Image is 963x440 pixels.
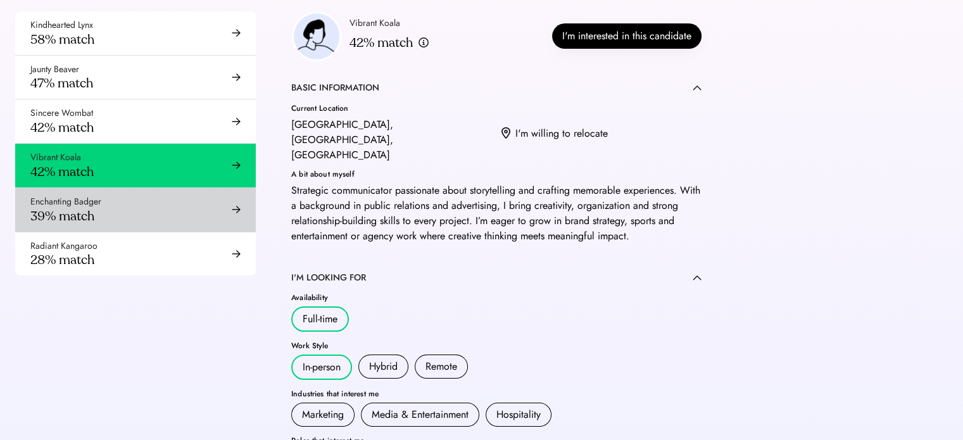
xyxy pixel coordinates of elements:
[291,342,702,349] div: Work Style
[232,205,241,214] img: arrow-right-black.svg
[302,407,344,422] div: Marketing
[291,183,702,244] div: Strategic communicator passionate about storytelling and crafting memorable experiences. With a b...
[501,127,510,140] img: location.svg
[349,17,400,30] div: Vibrant Koala
[232,249,241,258] img: arrow-right-black.svg
[693,85,702,91] img: caret-up.svg
[30,164,94,180] div: 42% match
[30,19,93,32] div: Kindhearted Lynx
[30,32,94,47] div: 58% match
[30,240,98,253] div: Radiant Kangaroo
[30,252,94,268] div: 28% match
[552,23,702,49] button: I'm interested in this candidate
[291,104,491,112] div: Current Location
[515,126,608,141] div: I'm willing to relocate
[30,63,79,76] div: Jaunty Beaver
[291,117,491,163] div: [GEOGRAPHIC_DATA], [GEOGRAPHIC_DATA], [GEOGRAPHIC_DATA]
[425,359,457,374] div: Remote
[291,390,702,398] div: Industries that interest me
[418,37,429,49] img: info.svg
[291,82,379,94] div: BASIC INFORMATION
[291,11,342,61] img: employer-headshot-placeholder.png
[303,360,341,375] div: In-person
[369,359,398,374] div: Hybrid
[693,275,702,280] img: caret-up.svg
[30,75,93,91] div: 47% match
[349,35,413,51] div: 42% match
[30,208,94,224] div: 39% match
[232,117,241,126] img: arrow-right-black.svg
[232,161,241,170] img: arrow-right-black.svg
[232,28,241,37] img: arrow-right-black.svg
[232,73,241,82] img: arrow-right-black.svg
[303,311,337,327] div: Full-time
[30,196,101,208] div: Enchanting Badger
[30,151,81,164] div: Vibrant Koala
[30,107,93,120] div: Sincere Wombat
[291,294,702,301] div: Availability
[291,272,366,284] div: I'M LOOKING FOR
[291,170,702,178] div: A bit about myself
[496,407,541,422] div: Hospitality
[30,120,94,135] div: 42% match
[372,407,469,422] div: Media & Entertainment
